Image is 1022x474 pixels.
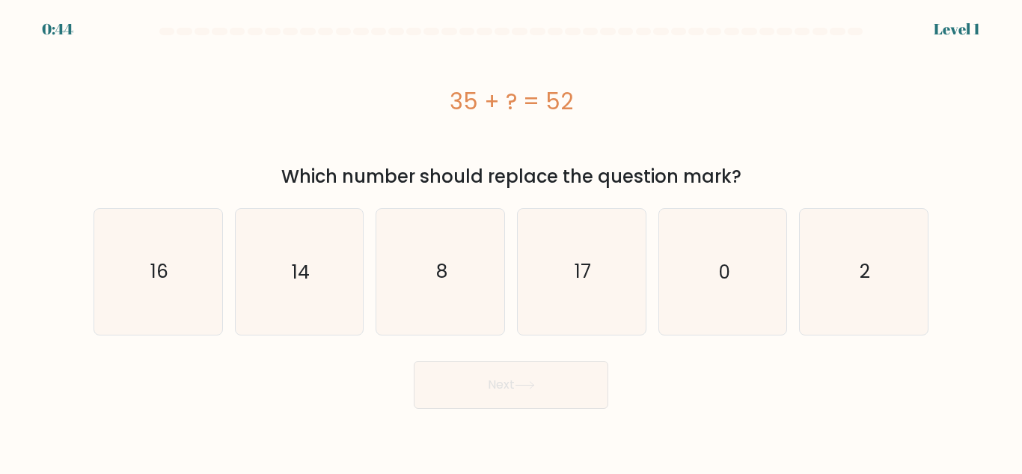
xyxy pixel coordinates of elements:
[414,361,608,409] button: Next
[42,18,73,40] div: 0:44
[718,258,730,285] text: 0
[575,258,591,285] text: 17
[934,18,980,40] div: Level 1
[94,85,928,118] div: 35 + ? = 52
[292,258,310,285] text: 14
[150,258,168,285] text: 16
[102,163,920,190] div: Which number should replace the question mark?
[860,258,870,285] text: 2
[436,258,447,285] text: 8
